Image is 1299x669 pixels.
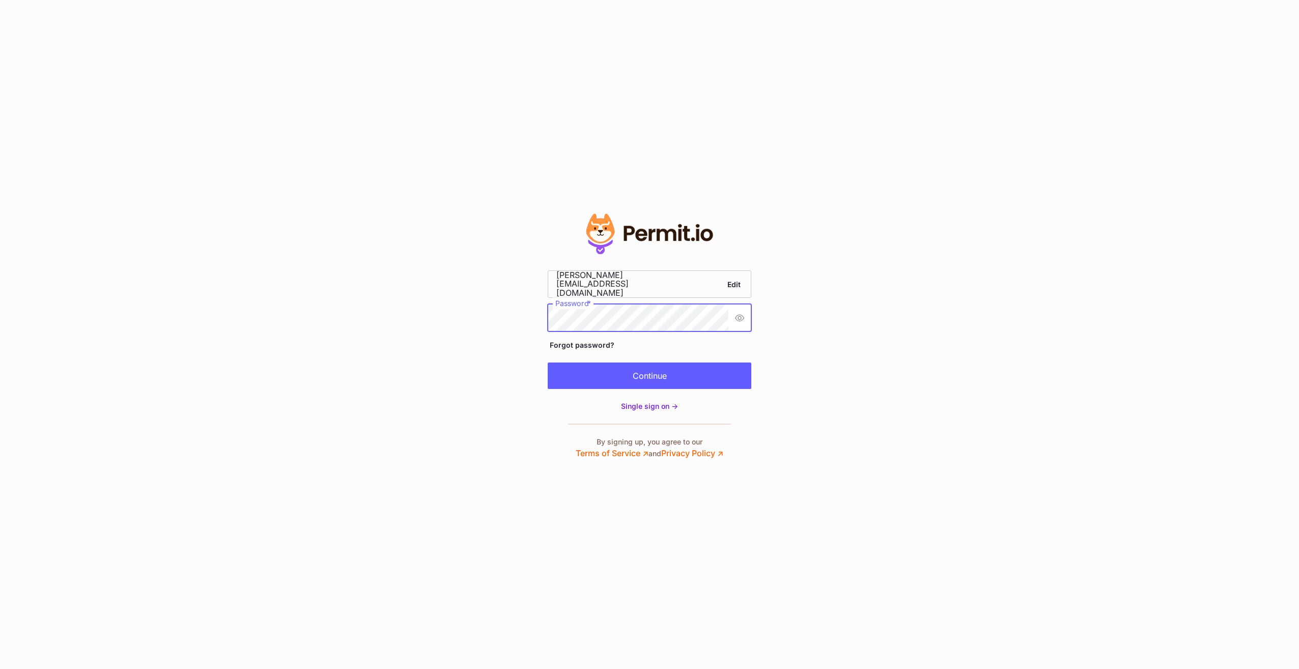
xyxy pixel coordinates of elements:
[548,363,751,389] button: Continue
[553,298,594,310] label: Password
[725,277,743,292] a: Edit email address
[556,271,684,298] span: [PERSON_NAME][EMAIL_ADDRESS][DOMAIN_NAME]
[576,448,648,458] a: Terms of Service ↗
[548,339,616,351] a: Forgot password?
[661,448,723,458] a: Privacy Policy ↗
[576,437,723,459] p: By signing up, you agree to our and
[621,401,678,411] a: Single sign on ->
[621,402,678,410] span: Single sign on ->
[728,304,751,331] button: Show password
